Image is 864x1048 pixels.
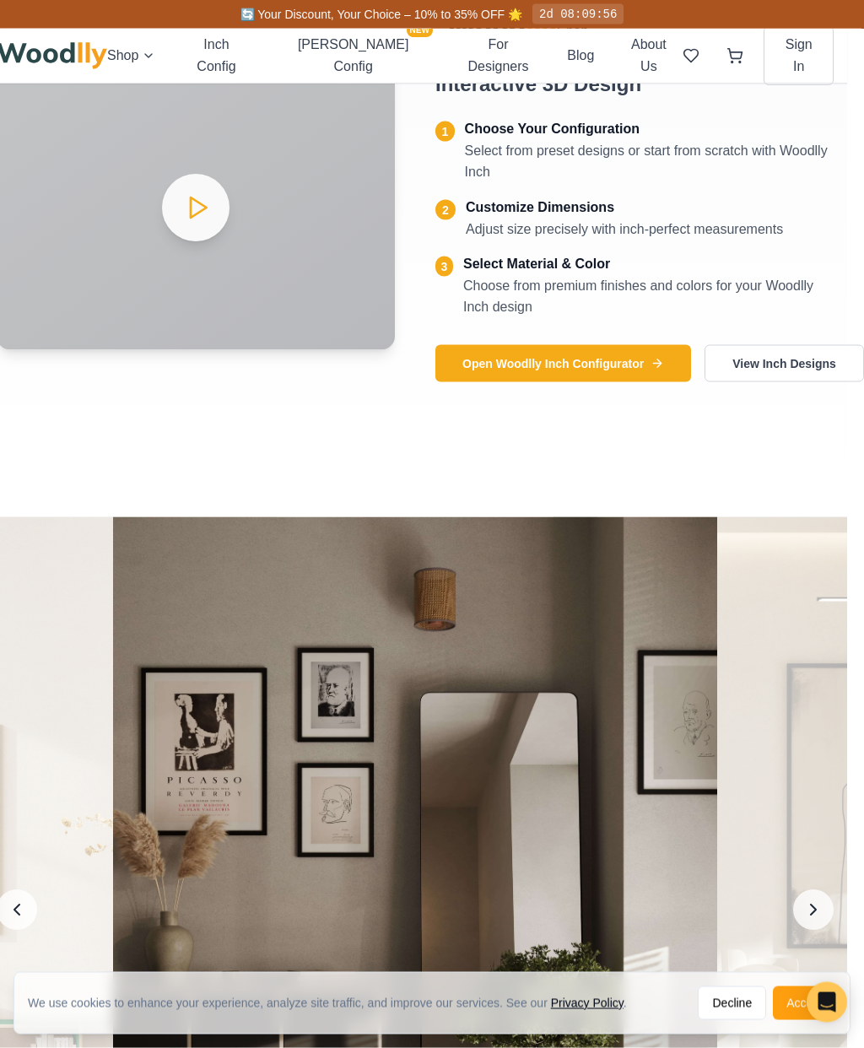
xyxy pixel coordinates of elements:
[240,8,522,21] span: 🔄 Your Discount, Your Choice – 10% to 35% OFF 🌟
[407,24,433,37] span: NEW
[567,45,594,67] button: Blog
[441,123,448,140] span: 1
[456,34,540,77] button: For Designers
[773,986,836,1020] button: Accept
[463,253,834,275] h5: Select Material & Color
[442,202,449,219] span: 2
[466,197,783,219] h5: Customize Dimensions
[441,258,448,275] span: 3
[463,275,834,318] p: Choose from premium finishes and colors for your Woodlly Inch design
[551,997,624,1010] a: Privacy Policy
[28,995,640,1012] div: We use cookies to enhance your experience, analyze site traffic, and improve our services. See our .
[107,45,155,67] button: Shop
[182,34,250,77] button: Inch Config
[764,26,834,84] button: Sign In
[435,345,691,382] button: Open Woodlly Inch Configurator
[465,140,834,183] p: Select from preset designs or start from scratch with Woodlly Inch
[698,986,766,1020] button: Decline
[807,982,847,1023] div: Open Intercom Messenger
[435,71,834,98] h4: Interactive 3D Design
[465,118,834,140] h5: Choose Your Configuration
[621,34,676,77] button: About Us
[793,890,834,931] button: Next image
[278,34,429,77] button: [PERSON_NAME] ConfigNEW
[532,4,624,24] div: 2d 08:09:56
[466,219,783,240] p: Adjust size precisely with inch-perfect measurements
[705,345,864,382] button: View Inch Designs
